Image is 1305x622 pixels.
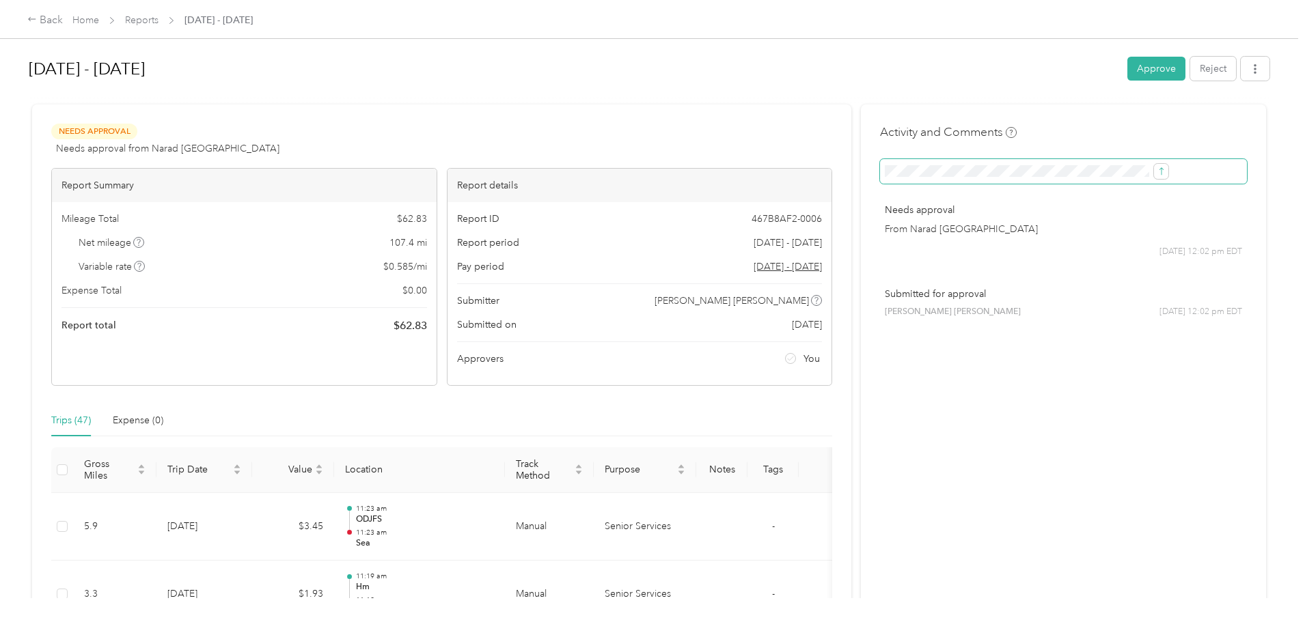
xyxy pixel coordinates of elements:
p: Sea [356,537,494,550]
button: Approve [1127,57,1185,81]
p: 11:23 am [356,504,494,513]
span: [PERSON_NAME] [PERSON_NAME] [655,294,809,308]
div: Expense (0) [113,413,163,428]
span: [DATE] 12:02 pm EDT [1159,306,1242,318]
td: 5.9 [73,493,156,561]
span: $ 62.83 [394,317,427,334]
span: Track Method [516,458,572,481]
span: Mileage Total [61,212,119,226]
span: caret-down [677,468,685,477]
span: You [803,352,820,366]
span: caret-down [315,468,323,477]
p: Submitted for approval [885,287,1242,301]
th: Trip Date [156,447,252,493]
span: Needs approval from Narad [GEOGRAPHIC_DATA] [56,141,279,156]
span: Submitted on [457,317,517,332]
td: Senior Services [594,493,696,561]
th: Tags [747,447,799,493]
button: Reject [1190,57,1236,81]
span: [DATE] [792,317,822,332]
span: Purpose [605,464,674,475]
span: caret-down [137,468,146,477]
span: Expense Total [61,283,122,298]
div: Report Summary [52,169,437,202]
span: Variable rate [79,259,146,274]
span: Gross Miles [84,458,135,481]
div: Back [27,12,63,29]
span: [DATE] - [DATE] [184,13,253,27]
span: caret-down [233,468,241,477]
span: 467B8AF2-0006 [752,212,822,226]
h1: Aug 1 - 31, 2025 [29,53,1118,85]
iframe: Everlance-gr Chat Button Frame [1228,546,1305,622]
span: Report total [61,318,116,333]
span: Trip Date [167,464,230,475]
span: [DATE] 12:02 pm EDT [1159,246,1242,258]
p: 11:19 am [356,595,494,605]
p: Needs approval [885,203,1242,217]
span: - [772,588,775,599]
td: $3.45 [252,493,334,561]
h4: Activity and Comments [880,124,1017,141]
div: Report details [448,169,832,202]
p: From Narad [GEOGRAPHIC_DATA] [885,222,1242,236]
span: - [772,520,775,532]
span: caret-up [575,462,583,470]
p: ODJFS [356,513,494,526]
span: caret-up [677,462,685,470]
span: Value [263,464,312,475]
span: caret-up [137,462,146,470]
td: Manual [505,493,594,561]
span: Needs Approval [51,124,137,139]
span: $ 0.00 [402,283,427,298]
td: [DATE] [156,493,252,561]
th: Value [252,447,334,493]
th: Gross Miles [73,447,156,493]
div: Trips (47) [51,413,91,428]
p: 11:19 am [356,571,494,581]
span: Approvers [457,352,504,366]
th: Purpose [594,447,696,493]
span: Report period [457,236,519,250]
th: Notes [696,447,747,493]
span: Pay period [457,259,504,274]
span: $ 0.585 / mi [383,259,427,274]
span: Net mileage [79,236,145,250]
span: $ 62.83 [397,212,427,226]
a: Home [72,14,99,26]
p: 11:23 am [356,528,494,537]
a: Reports [125,14,159,26]
p: Hm [356,581,494,593]
th: Location [334,447,505,493]
span: 107.4 mi [389,236,427,250]
th: Track Method [505,447,594,493]
span: Go to pay period [754,259,822,274]
span: [PERSON_NAME] [PERSON_NAME] [885,306,1021,318]
span: Submitter [457,294,499,308]
span: caret-up [233,462,241,470]
span: caret-down [575,468,583,477]
span: Report ID [457,212,499,226]
span: [DATE] - [DATE] [754,236,822,250]
span: caret-up [315,462,323,470]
